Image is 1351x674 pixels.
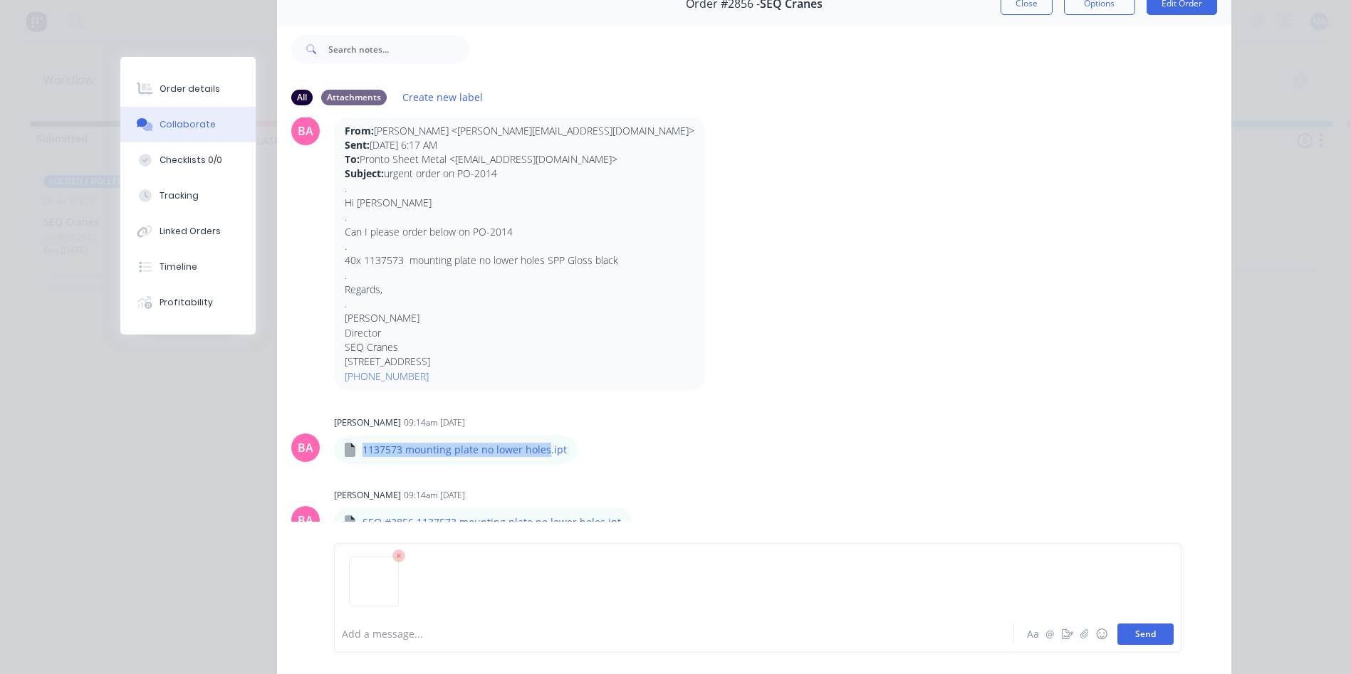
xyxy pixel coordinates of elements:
[1025,626,1042,643] button: Aa
[345,167,384,180] strong: Subject:
[120,142,256,178] button: Checklists 0/0
[120,71,256,107] button: Order details
[345,138,370,152] strong: Sent:
[345,253,694,268] p: 40x 1137573 mounting plate no lower holes SPP Gloss black
[345,340,694,369] p: SEQ Cranes [STREET_ADDRESS]
[345,152,360,166] strong: To:
[120,214,256,249] button: Linked Orders
[1093,626,1110,643] button: ☺
[334,416,401,429] div: [PERSON_NAME]
[328,35,469,63] input: Search notes...
[298,512,313,529] div: BA
[345,225,694,239] p: Can I please order below on PO-2014
[120,107,256,142] button: Collaborate
[345,124,694,181] p: [PERSON_NAME] <[PERSON_NAME][EMAIL_ADDRESS][DOMAIN_NAME]> [DATE] 6:17 AM Pronto Sheet Metal <[EMA...
[298,439,313,456] div: BA
[160,189,199,202] div: Tracking
[345,239,694,253] p: .
[160,225,221,238] div: Linked Orders
[321,90,387,105] div: Attachments
[160,296,213,309] div: Profitability
[334,489,401,502] div: [PERSON_NAME]
[345,124,374,137] strong: From:
[345,196,694,210] p: Hi [PERSON_NAME]
[345,268,694,283] p: .
[160,83,220,95] div: Order details
[160,118,216,131] div: Collaborate
[345,181,694,196] p: .
[120,249,256,285] button: Timeline
[345,297,694,311] p: .
[160,154,222,167] div: Checklists 0/0
[160,260,197,273] div: Timeline
[362,443,567,457] p: 1137573 mounting plate no lower holes.ipt
[298,122,313,139] div: BA
[395,88,491,107] button: Create new label
[1042,626,1059,643] button: @
[345,283,694,297] p: Regards,
[404,416,465,429] div: 09:14am [DATE]
[345,326,694,340] p: Director
[345,210,694,224] p: .
[404,489,465,502] div: 09:14am [DATE]
[120,285,256,320] button: Profitability
[291,90,313,105] div: All
[345,369,429,383] a: [PHONE_NUMBER]
[1117,623,1174,645] button: Send
[345,311,694,325] p: [PERSON_NAME]
[120,178,256,214] button: Tracking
